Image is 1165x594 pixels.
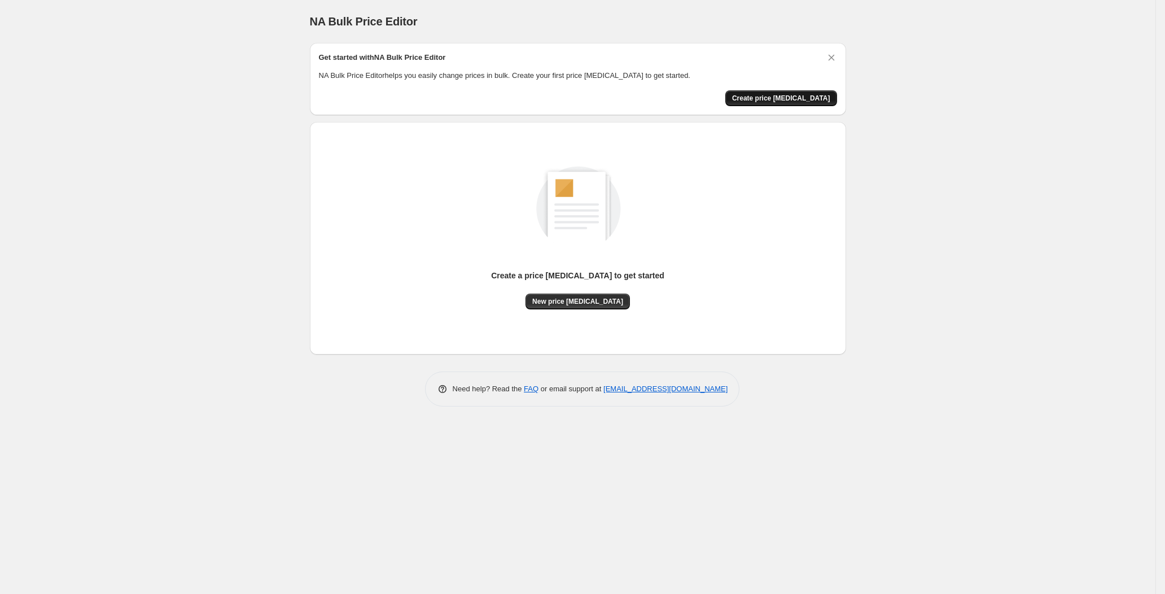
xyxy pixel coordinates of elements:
[319,52,446,63] h2: Get started with NA Bulk Price Editor
[826,52,837,63] button: Dismiss card
[525,294,630,309] button: New price [MEDICAL_DATA]
[732,94,830,103] span: Create price [MEDICAL_DATA]
[319,70,837,81] p: NA Bulk Price Editor helps you easily change prices in bulk. Create your first price [MEDICAL_DAT...
[310,15,418,28] span: NA Bulk Price Editor
[453,385,524,393] span: Need help? Read the
[725,90,837,106] button: Create price change job
[538,385,603,393] span: or email support at
[491,270,664,281] p: Create a price [MEDICAL_DATA] to get started
[524,385,538,393] a: FAQ
[532,297,623,306] span: New price [MEDICAL_DATA]
[603,385,728,393] a: [EMAIL_ADDRESS][DOMAIN_NAME]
